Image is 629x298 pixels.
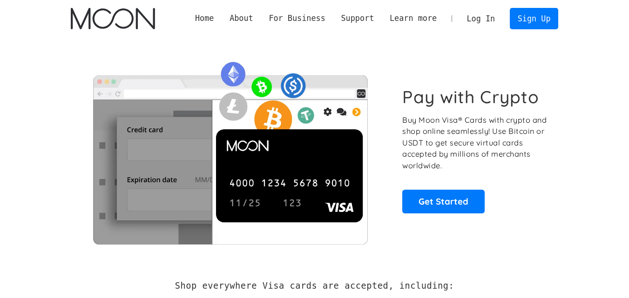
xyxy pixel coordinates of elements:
a: home [71,8,155,29]
img: Moon Logo [71,8,155,29]
img: Moon Cards let you spend your crypto anywhere Visa is accepted. [71,55,390,244]
div: About [222,13,261,24]
div: Learn more [390,13,437,24]
div: For Business [261,13,333,24]
div: Learn more [382,13,445,24]
a: Home [187,13,222,24]
h2: Shop everywhere Visa cards are accepted, including: [175,281,454,291]
a: Sign Up [510,8,558,29]
h1: Pay with Crypto [402,86,539,107]
div: About [230,13,253,24]
div: Support [333,13,382,24]
div: For Business [269,13,325,24]
div: Support [341,13,374,24]
a: Get Started [402,190,485,213]
p: Buy Moon Visa® Cards with crypto and shop online seamlessly! Use Bitcoin or USDT to get secure vi... [402,114,548,172]
a: Log In [459,8,503,29]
